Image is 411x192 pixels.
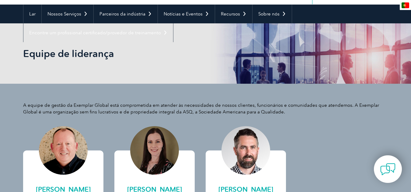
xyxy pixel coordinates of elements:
[23,48,114,59] font: Equipe de liderança
[47,11,81,17] font: Nossos Serviços
[99,11,145,17] font: Parceiros da indústria
[164,11,203,17] font: Notícias e Eventos
[221,11,240,17] font: Recursos
[29,11,36,17] font: Lar
[402,2,409,8] img: pt
[23,5,41,23] a: Lar
[23,103,379,115] font: A equipe de gestão da Exemplar Global está comprometida em atender às necessidades de nossos clie...
[380,162,395,177] img: contact-chat.png
[94,5,158,23] a: Parceiros da indústria
[23,23,173,42] a: Encontre um profissional certificado/provedor de treinamento
[29,30,161,35] font: Encontre um profissional certificado/provedor de treinamento
[253,5,292,23] a: Sobre nós
[42,5,93,23] a: Nossos Serviços
[258,11,280,17] font: Sobre nós
[215,5,252,23] a: Recursos
[158,5,215,23] a: Notícias e Eventos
